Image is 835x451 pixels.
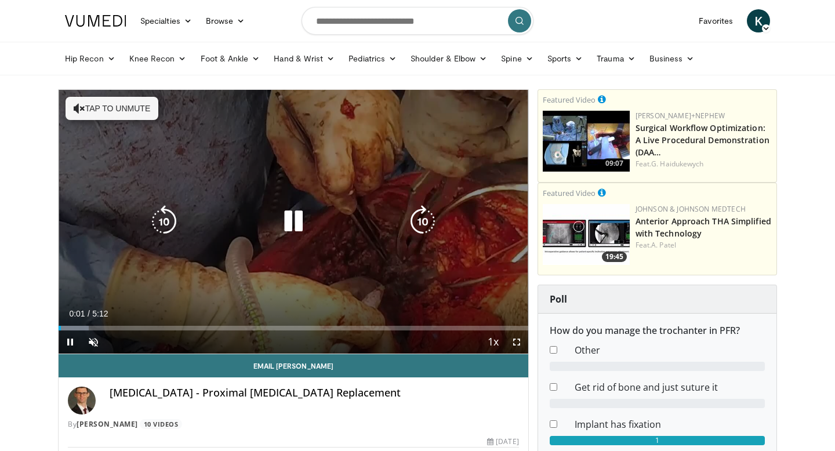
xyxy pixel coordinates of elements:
[404,47,494,70] a: Shoulder & Elbow
[543,188,596,198] small: Featured Video
[92,309,108,318] span: 5:12
[550,436,765,445] div: 1
[77,419,138,429] a: [PERSON_NAME]
[133,9,199,32] a: Specialties
[636,204,746,214] a: Johnson & Johnson MedTech
[487,437,518,447] div: [DATE]
[550,293,567,305] strong: Poll
[88,309,90,318] span: /
[302,7,533,35] input: Search topics, interventions
[482,330,505,354] button: Playback Rate
[636,122,769,158] a: Surgical Workflow Optimization: A Live Procedural Demonstration (DAA…
[59,326,528,330] div: Progress Bar
[199,9,252,32] a: Browse
[65,15,126,27] img: VuMedi Logo
[110,387,519,399] h4: [MEDICAL_DATA] - Proximal [MEDICAL_DATA] Replacement
[194,47,267,70] a: Foot & Ankle
[69,309,85,318] span: 0:01
[636,159,772,169] div: Feat.
[747,9,770,32] a: K
[636,240,772,250] div: Feat.
[540,47,590,70] a: Sports
[59,354,528,377] a: Email [PERSON_NAME]
[566,343,774,357] dd: Other
[602,158,627,169] span: 09:07
[636,216,771,239] a: Anterior Approach THA Simplified with Technology
[692,9,740,32] a: Favorites
[267,47,342,70] a: Hand & Wrist
[602,252,627,262] span: 19:45
[590,47,642,70] a: Trauma
[505,330,528,354] button: Fullscreen
[550,325,765,336] h6: How do you manage the trochanter in PFR?
[140,419,182,429] a: 10 Videos
[342,47,404,70] a: Pediatrics
[82,330,105,354] button: Unmute
[122,47,194,70] a: Knee Recon
[651,159,703,169] a: G. Haidukewych
[543,111,630,172] img: bcfc90b5-8c69-4b20-afee-af4c0acaf118.150x105_q85_crop-smart_upscale.jpg
[66,97,158,120] button: Tap to unmute
[636,111,725,121] a: [PERSON_NAME]+Nephew
[59,90,528,354] video-js: Video Player
[566,380,774,394] dd: Get rid of bone and just suture it
[651,240,676,250] a: A. Patel
[543,204,630,265] a: 19:45
[59,330,82,354] button: Pause
[58,47,122,70] a: Hip Recon
[566,417,774,431] dd: Implant has fixation
[543,94,596,105] small: Featured Video
[543,111,630,172] a: 09:07
[68,419,519,430] div: By
[68,387,96,414] img: Avatar
[494,47,540,70] a: Spine
[642,47,702,70] a: Business
[543,204,630,265] img: 06bb1c17-1231-4454-8f12-6191b0b3b81a.150x105_q85_crop-smart_upscale.jpg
